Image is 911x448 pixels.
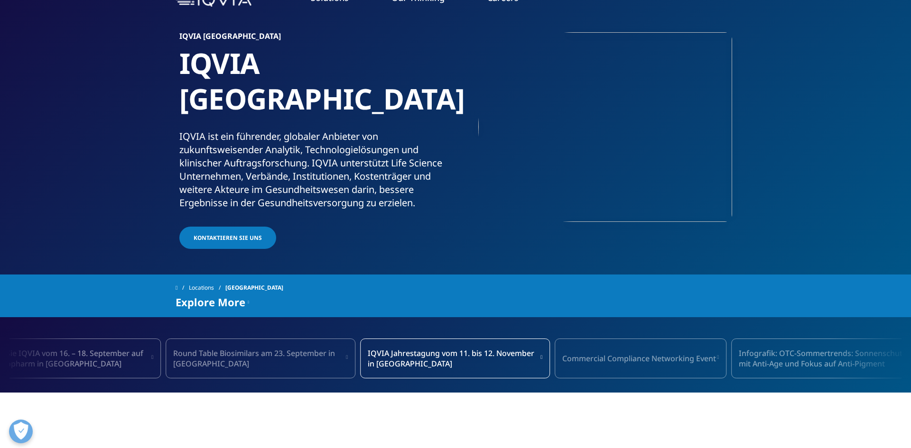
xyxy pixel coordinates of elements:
span: Commercial Compliance Networking Event [562,353,716,364]
div: IQVIA ist ein führender, globaler Anbieter von zukunftsweisender Analytik, Technologielösungen un... [179,130,452,210]
a: Locations [189,279,225,296]
h6: IQVIA [GEOGRAPHIC_DATA] [179,32,452,46]
a: Commercial Compliance Networking Event [555,338,726,378]
h1: IQVIA [GEOGRAPHIC_DATA] [179,46,452,130]
a: IQVIA Jahrestagung vom 11. bis 12. November in [GEOGRAPHIC_DATA] [360,338,550,378]
a: Kontaktieren Sie uns [179,227,276,249]
span: Kontaktieren Sie uns [194,234,262,242]
div: 1 / 16 [360,338,550,378]
div: 16 / 16 [166,338,355,378]
button: Präferenzen öffnen [9,420,33,443]
div: 2 / 16 [555,338,726,378]
span: [GEOGRAPHIC_DATA] [225,279,283,296]
a: Round Table Biosimilars am 23. September in [GEOGRAPHIC_DATA] [166,338,355,378]
span: Round Table Biosimilars am 23. September in [GEOGRAPHIC_DATA] [173,348,345,369]
span: IQVIA Jahrestagung vom 11. bis 12. November in [GEOGRAPHIC_DATA] [368,348,539,369]
img: 877_businesswoman-leading-meeting.jpg [478,32,732,222]
span: Explore More [176,296,245,308]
